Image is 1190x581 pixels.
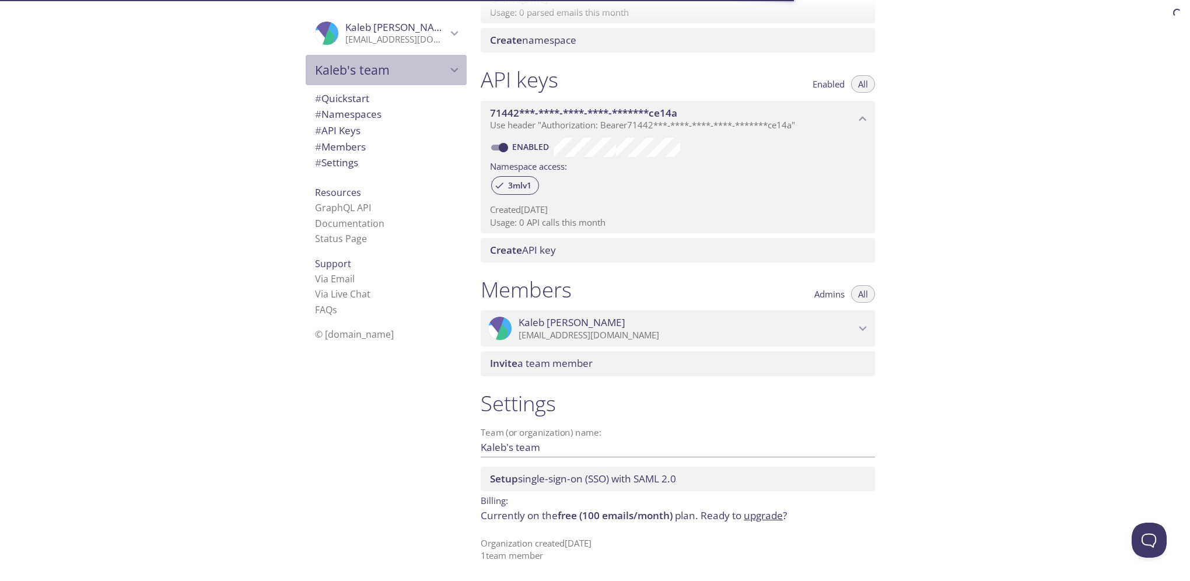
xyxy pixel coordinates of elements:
span: 3mlv1 [501,180,538,191]
div: Create namespace [481,28,875,52]
div: Setup SSO [481,467,875,491]
span: # [315,124,321,137]
span: Kaleb [PERSON_NAME] [519,316,625,329]
p: Created [DATE] [490,204,866,216]
span: Setup [490,472,518,485]
div: 3mlv1 [491,176,539,195]
p: [EMAIL_ADDRESS][DOMAIN_NAME] [345,34,447,45]
button: All [851,75,875,93]
span: single-sign-on (SSO) with SAML 2.0 [490,472,676,485]
div: Invite a team member [481,351,875,376]
span: Create [490,33,522,47]
span: a team member [490,356,593,370]
span: Create [490,243,522,257]
span: free (100 emails/month) [558,509,673,522]
label: Team (or organization) name: [481,428,602,437]
div: Kaleb's team [306,55,467,85]
span: Resources [315,186,361,199]
div: API Keys [306,123,467,139]
div: Create API Key [481,238,875,262]
div: Kaleb Bishop [481,310,875,346]
div: Team Settings [306,155,467,171]
p: [EMAIL_ADDRESS][DOMAIN_NAME] [519,330,855,341]
button: All [851,285,875,303]
button: Admins [807,285,852,303]
a: GraphQL API [315,201,371,214]
div: Quickstart [306,90,467,107]
button: Enabled [806,75,852,93]
p: Billing: [481,491,875,508]
h1: Members [481,276,572,303]
span: Namespaces [315,107,381,121]
div: Kaleb Bishop [306,14,467,52]
span: API key [490,243,556,257]
a: Via Live Chat [315,288,370,300]
span: # [315,140,321,153]
span: Quickstart [315,92,369,105]
span: Ready to ? [701,509,787,522]
span: # [315,92,321,105]
a: Via Email [315,272,355,285]
span: Kaleb [PERSON_NAME] [345,20,452,34]
span: Support [315,257,351,270]
span: © [DOMAIN_NAME] [315,328,394,341]
a: FAQ [315,303,337,316]
p: Currently on the plan. [481,508,875,523]
span: Members [315,140,366,153]
a: Enabled [510,141,554,152]
iframe: Help Scout Beacon - Open [1132,523,1167,558]
span: API Keys [315,124,360,137]
h1: API keys [481,66,558,93]
span: # [315,156,321,169]
h1: Settings [481,390,875,416]
span: namespace [490,33,576,47]
span: Settings [315,156,358,169]
span: Invite [490,356,517,370]
span: Kaleb's team [315,62,447,78]
div: Members [306,139,467,155]
p: Usage: 0 API calls this month [490,216,866,229]
span: # [315,107,321,121]
a: upgrade [744,509,783,522]
p: Organization created [DATE] 1 team member [481,537,875,562]
a: Documentation [315,217,384,230]
a: Status Page [315,232,367,245]
span: s [332,303,337,316]
div: Namespaces [306,106,467,123]
label: Namespace access: [490,157,567,174]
